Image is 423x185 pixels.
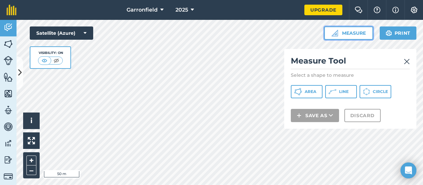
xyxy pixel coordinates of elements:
[4,89,13,99] img: svg+xml;base64,PHN2ZyB4bWxucz0iaHR0cDovL3d3dy53My5vcmcvMjAwMC9zdmciIHdpZHRoPSI1NiIgaGVpZ2h0PSI2MC...
[4,72,13,82] img: svg+xml;base64,PHN2ZyB4bWxucz0iaHR0cDovL3d3dy53My5vcmcvMjAwMC9zdmciIHdpZHRoPSI1NiIgaGVpZ2h0PSI2MC...
[26,165,36,175] button: –
[4,105,13,115] img: svg+xml;base64,PD94bWwgdmVyc2lvbj0iMS4wIiBlbmNvZGluZz0idXRmLTgiPz4KPCEtLSBHZW5lcmF0b3I6IEFkb2JlIE...
[304,5,342,15] a: Upgrade
[4,39,13,49] img: svg+xml;base64,PHN2ZyB4bWxucz0iaHR0cDovL3d3dy53My5vcmcvMjAwMC9zdmciIHdpZHRoPSI1NiIgaGVpZ2h0PSI2MC...
[127,6,158,14] span: Garronfield
[30,26,93,40] button: Satellite (Azure)
[331,30,338,36] img: Ruler icon
[355,7,363,13] img: Two speech bubbles overlapping with the left bubble in the forefront
[52,57,60,64] img: svg+xml;base64,PHN2ZyB4bWxucz0iaHR0cDovL3d3dy53My5vcmcvMjAwMC9zdmciIHdpZHRoPSI1MCIgaGVpZ2h0PSI0MC...
[386,29,392,37] img: svg+xml;base64,PHN2ZyB4bWxucz0iaHR0cDovL3d3dy53My5vcmcvMjAwMC9zdmciIHdpZHRoPSIxOSIgaGVpZ2h0PSIyNC...
[380,26,417,40] button: Print
[404,58,410,66] img: svg+xml;base64,PHN2ZyB4bWxucz0iaHR0cDovL3d3dy53My5vcmcvMjAwMC9zdmciIHdpZHRoPSIyMiIgaGVpZ2h0PSIzMC...
[373,89,388,94] span: Circle
[344,109,381,122] button: Discard
[360,85,391,98] button: Circle
[38,50,63,56] div: Visibility: On
[325,85,357,98] button: Line
[291,72,410,78] p: Select a shape to measure
[410,7,418,13] img: A cog icon
[28,137,35,144] img: Four arrows, one pointing top left, one top right, one bottom right and the last bottom left
[324,26,373,40] button: Measure
[297,112,301,119] img: svg+xml;base64,PHN2ZyB4bWxucz0iaHR0cDovL3d3dy53My5vcmcvMjAwMC9zdmciIHdpZHRoPSIxNCIgaGVpZ2h0PSIyNC...
[291,85,323,98] button: Area
[373,7,381,13] img: A question mark icon
[401,162,416,178] div: Open Intercom Messenger
[4,122,13,132] img: svg+xml;base64,PD94bWwgdmVyc2lvbj0iMS4wIiBlbmNvZGluZz0idXRmLTgiPz4KPCEtLSBHZW5lcmF0b3I6IEFkb2JlIE...
[23,113,40,129] button: i
[4,155,13,165] img: svg+xml;base64,PD94bWwgdmVyc2lvbj0iMS4wIiBlbmNvZGluZz0idXRmLTgiPz4KPCEtLSBHZW5lcmF0b3I6IEFkb2JlIE...
[30,116,32,125] span: i
[26,156,36,165] button: +
[4,138,13,148] img: svg+xml;base64,PD94bWwgdmVyc2lvbj0iMS4wIiBlbmNvZGluZz0idXRmLTgiPz4KPCEtLSBHZW5lcmF0b3I6IEFkb2JlIE...
[40,57,49,64] img: svg+xml;base64,PHN2ZyB4bWxucz0iaHR0cDovL3d3dy53My5vcmcvMjAwMC9zdmciIHdpZHRoPSI1MCIgaGVpZ2h0PSI0MC...
[305,89,316,94] span: Area
[291,109,339,122] button: Save as
[4,172,13,181] img: svg+xml;base64,PD94bWwgdmVyc2lvbj0iMS4wIiBlbmNvZGluZz0idXRmLTgiPz4KPCEtLSBHZW5lcmF0b3I6IEFkb2JlIE...
[291,56,410,69] h2: Measure Tool
[4,23,13,32] img: svg+xml;base64,PD94bWwgdmVyc2lvbj0iMS4wIiBlbmNvZGluZz0idXRmLTgiPz4KPCEtLSBHZW5lcmF0b3I6IEFkb2JlIE...
[175,6,188,14] span: 2025
[7,5,17,15] img: fieldmargin Logo
[339,89,349,94] span: Line
[4,56,13,65] img: svg+xml;base64,PD94bWwgdmVyc2lvbj0iMS4wIiBlbmNvZGluZz0idXRmLTgiPz4KPCEtLSBHZW5lcmF0b3I6IEFkb2JlIE...
[392,6,399,14] img: svg+xml;base64,PHN2ZyB4bWxucz0iaHR0cDovL3d3dy53My5vcmcvMjAwMC9zdmciIHdpZHRoPSIxNyIgaGVpZ2h0PSIxNy...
